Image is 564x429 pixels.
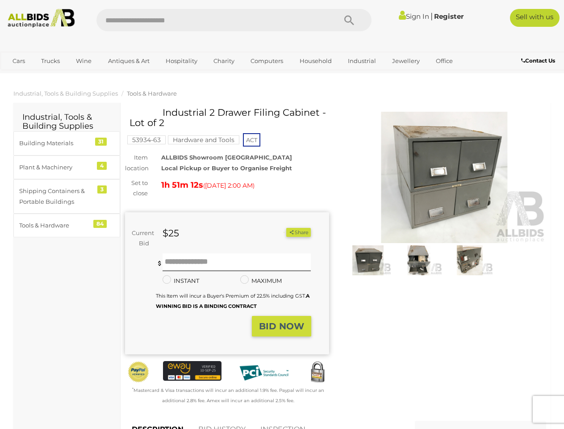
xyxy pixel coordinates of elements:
[306,361,329,383] img: Secured by Rapid SSL
[396,245,442,275] img: Industrial 2 Drawer Filing Cabinet - Lot of 2
[35,54,66,68] a: Trucks
[13,156,120,179] a: Plant & Machinery 4
[13,131,120,155] a: Building Materials 31
[7,54,31,68] a: Cars
[93,220,107,228] div: 84
[327,9,372,31] button: Search
[160,54,203,68] a: Hospitality
[235,361,293,384] img: PCI DSS compliant
[118,152,155,173] div: Item location
[294,54,338,68] a: Household
[521,56,557,66] a: Contact Us
[521,57,555,64] b: Contact Us
[163,227,179,239] strong: $25
[163,276,199,286] label: INSTANT
[127,135,166,144] mark: 53934-63
[343,112,547,243] img: Industrial 2 Drawer Filing Cabinet - Lot of 2
[259,321,304,332] strong: BID NOW
[205,181,253,189] span: [DATE] 2:00 AM
[13,179,120,214] a: Shipping Containers & Portable Buildings 3
[245,54,289,68] a: Computers
[156,293,309,309] small: This Item will incur a Buyer's Premium of 22.5% including GST.
[276,228,285,237] li: Watch this item
[13,214,120,237] a: Tools & Hardware 84
[342,54,382,68] a: Industrial
[102,54,155,68] a: Antiques & Art
[240,276,282,286] label: MAXIMUM
[19,186,93,207] div: Shipping Containers & Portable Buildings
[286,228,311,237] button: Share
[19,220,93,231] div: Tools & Hardware
[208,54,240,68] a: Charity
[7,68,37,83] a: Sports
[70,54,97,68] a: Wine
[345,245,391,275] img: Industrial 2 Drawer Filing Cabinet - Lot of 2
[118,178,155,199] div: Set to close
[22,113,111,131] h2: Industrial, Tools & Building Supplies
[95,138,107,146] div: 31
[168,135,239,144] mark: Hardware and Tools
[447,245,493,275] img: Industrial 2 Drawer Filing Cabinet - Lot of 2
[19,138,93,148] div: Building Materials
[161,154,292,161] strong: ALLBIDS Showroom [GEOGRAPHIC_DATA]
[130,107,327,128] h1: Industrial 2 Drawer Filing Cabinet - Lot of 2
[41,68,116,83] a: [GEOGRAPHIC_DATA]
[125,228,156,249] div: Current Bid
[127,90,177,97] a: Tools & Hardware
[430,11,433,21] span: |
[19,162,93,172] div: Plant & Machinery
[97,185,107,193] div: 3
[203,182,255,189] span: ( )
[243,133,260,147] span: ACT
[399,12,429,21] a: Sign In
[434,12,464,21] a: Register
[4,9,79,28] img: Allbids.com.au
[168,136,239,143] a: Hardware and Tools
[161,180,203,190] strong: 1h 51m 12s
[252,316,311,337] button: BID NOW
[430,54,459,68] a: Office
[13,90,118,97] a: Industrial, Tools & Building Supplies
[510,9,560,27] a: Sell with us
[127,136,166,143] a: 53934-63
[127,361,150,383] img: Official PayPal Seal
[163,361,221,380] img: eWAY Payment Gateway
[132,387,324,404] small: Mastercard & Visa transactions will incur an additional 1.9% fee. Paypal will incur an additional...
[97,162,107,170] div: 4
[386,54,426,68] a: Jewellery
[161,164,292,172] strong: Local Pickup or Buyer to Organise Freight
